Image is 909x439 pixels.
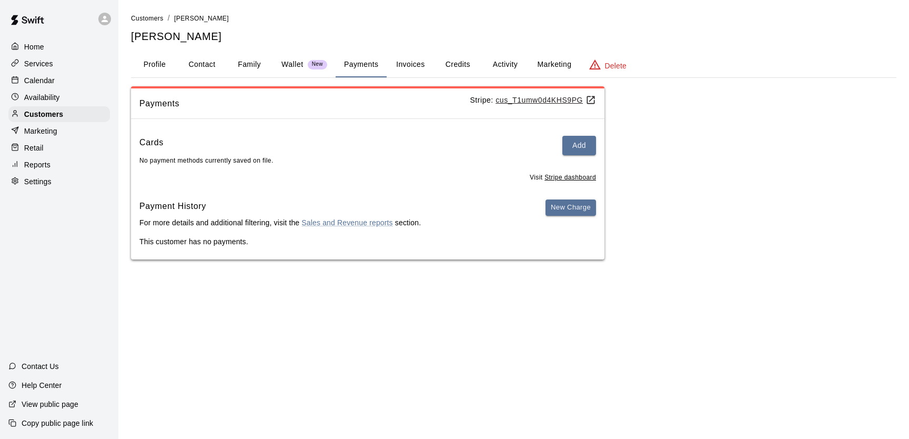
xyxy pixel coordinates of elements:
span: [PERSON_NAME] [174,15,229,22]
a: Availability [8,89,110,105]
p: Reports [24,159,50,170]
a: Sales and Revenue reports [301,218,392,227]
a: Customers [8,106,110,122]
p: Home [24,42,44,52]
button: Activity [481,52,529,77]
span: Payments [139,97,470,111]
h5: [PERSON_NAME] [131,29,896,44]
button: Profile [131,52,178,77]
button: Contact [178,52,226,77]
button: Payments [336,52,387,77]
p: View public page [22,399,78,410]
p: Calendar [24,75,55,86]
a: Services [8,56,110,72]
p: This customer has no payments. [139,236,596,247]
nav: breadcrumb [131,13,896,24]
p: Retail [24,143,44,153]
span: Visit [530,173,596,183]
h6: Payment History [139,199,421,213]
a: Reports [8,157,110,173]
p: For more details and additional filtering, visit the section. [139,217,421,228]
div: basic tabs example [131,52,896,77]
p: Wallet [281,59,304,70]
h6: Cards [139,136,164,155]
p: Help Center [22,380,62,391]
span: New [308,61,327,68]
a: Marketing [8,123,110,139]
p: Services [24,58,53,69]
span: Customers [131,15,164,22]
p: Settings [24,176,52,187]
button: Marketing [529,52,580,77]
a: Customers [131,14,164,22]
p: Stripe: [470,95,596,106]
p: Customers [24,109,63,119]
a: Calendar [8,73,110,88]
p: Marketing [24,126,57,136]
a: Stripe dashboard [544,174,596,181]
span: No payment methods currently saved on file. [139,157,274,164]
button: New Charge [546,199,596,216]
li: / [168,13,170,24]
p: Contact Us [22,361,59,372]
button: Invoices [387,52,434,77]
p: Delete [605,61,627,71]
a: cus_T1umw0d4KHS9PG [496,96,596,104]
button: Add [562,136,596,155]
button: Credits [434,52,481,77]
p: Copy public page link [22,418,93,428]
a: Home [8,39,110,55]
button: Family [226,52,273,77]
a: Settings [8,174,110,189]
a: Retail [8,140,110,156]
p: Availability [24,92,60,103]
